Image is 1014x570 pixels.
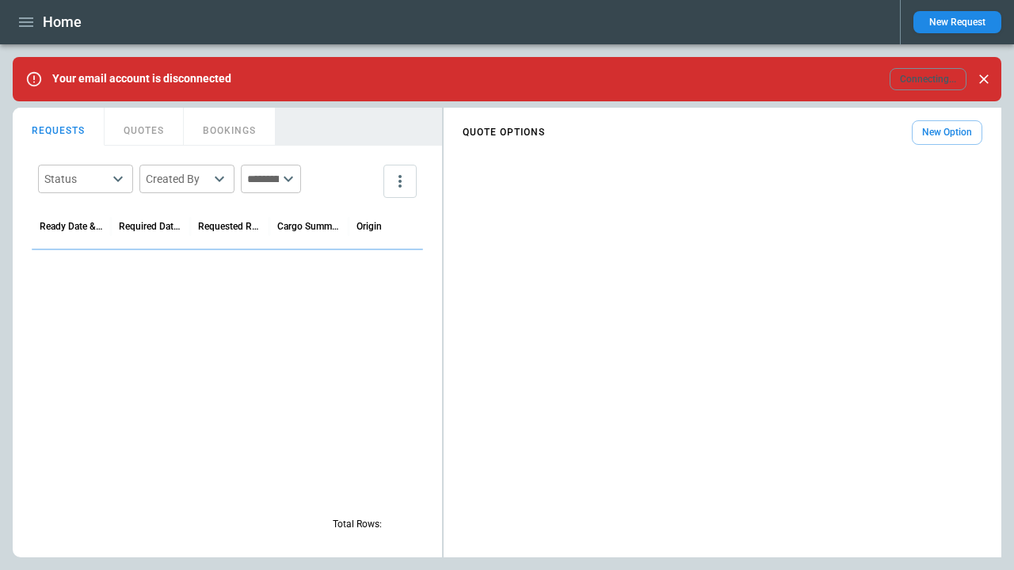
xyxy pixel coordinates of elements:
button: more [383,165,417,198]
div: Origin [356,221,382,232]
div: Ready Date & Time (UTC) [40,221,103,232]
p: Total Rows: [333,518,382,531]
div: Created By [146,171,209,187]
button: Close [973,68,995,90]
div: Required Date & Time (UTC) [119,221,182,232]
div: Requested Route [198,221,261,232]
button: REQUESTS [13,108,105,146]
h1: Home [43,13,82,32]
p: Your email account is disconnected [52,72,231,85]
button: QUOTES [105,108,184,146]
div: dismiss [973,62,995,97]
button: New Request [913,11,1001,33]
button: New Option [912,120,982,145]
div: Cargo Summary [277,221,341,232]
div: Status [44,171,108,187]
h4: QUOTE OPTIONS [463,129,545,136]
button: BOOKINGS [184,108,276,146]
div: scrollable content [444,114,1001,151]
